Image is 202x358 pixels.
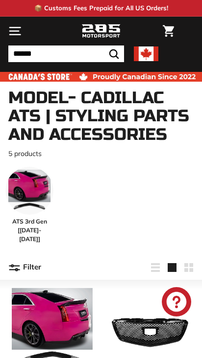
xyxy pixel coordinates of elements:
button: Filter [8,256,41,279]
a: ATS 3rd Gen [[DATE]-[DATE]] [5,167,53,244]
p: 5 products [8,149,194,159]
a: Cart [158,17,179,45]
p: 📦 Customs Fees Prepaid for All US Orders! [34,3,168,13]
h1: Model- Cadillac ATS | Styling Parts and Accessories [8,89,194,144]
img: Logo_285_Motorsport_areodynamics_components [81,23,121,40]
inbox-online-store-chat: Shopify online store chat [159,287,194,319]
span: ATS 3rd Gen [[DATE]-[DATE]] [5,217,53,244]
input: Search [8,45,124,62]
